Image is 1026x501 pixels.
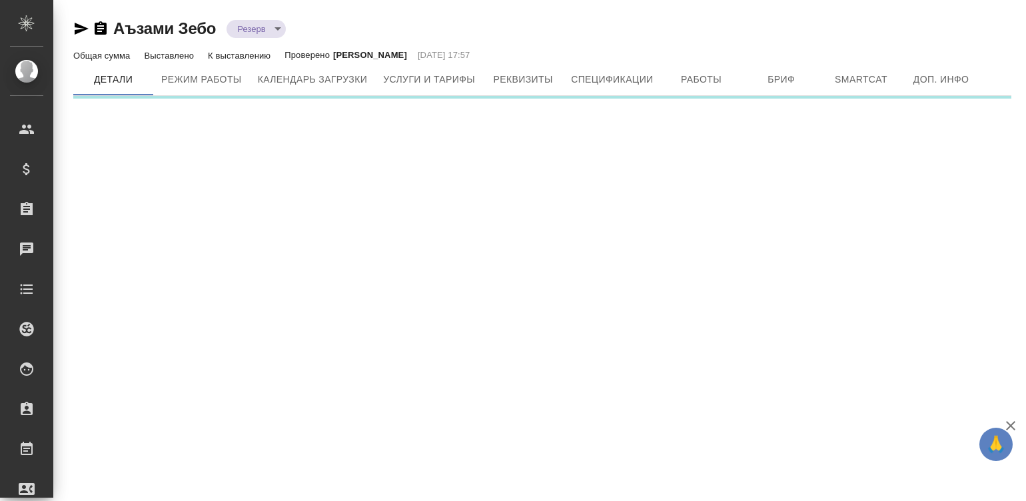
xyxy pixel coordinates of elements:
[383,71,475,88] span: Услуги и тарифы
[81,71,145,88] span: Детали
[829,71,893,88] span: Smartcat
[113,19,216,37] a: Аъзами Зебо
[93,21,109,37] button: Скопировать ссылку
[161,71,242,88] span: Режим работы
[670,71,734,88] span: Работы
[909,71,973,88] span: Доп. инфо
[750,71,813,88] span: Бриф
[73,21,89,37] button: Скопировать ссылку для ЯМессенджера
[258,71,368,88] span: Календарь загрузки
[144,51,197,61] p: Выставлено
[985,430,1007,458] span: 🙏
[418,49,470,62] p: [DATE] 17:57
[233,23,269,35] button: Резерв
[227,20,285,38] div: Резерв
[491,71,555,88] span: Реквизиты
[979,428,1013,461] button: 🙏
[571,71,653,88] span: Спецификации
[284,49,333,62] p: Проверено
[333,49,407,62] p: [PERSON_NAME]
[208,51,274,61] p: К выставлению
[73,51,133,61] p: Общая сумма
